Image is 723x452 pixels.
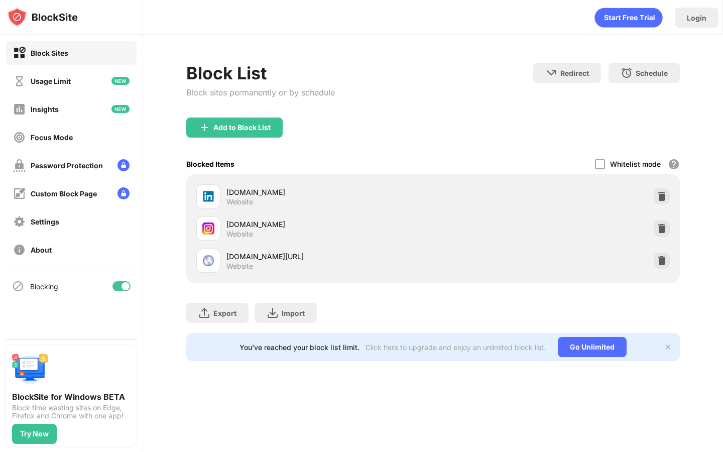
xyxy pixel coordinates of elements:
div: Block List [186,63,335,83]
div: You’ve reached your block list limit. [239,343,359,352]
img: password-protection-off.svg [13,159,26,172]
img: new-icon.svg [111,77,130,85]
div: Click here to upgrade and enjoy an unlimited block list. [366,343,546,352]
div: Schedule [636,69,668,77]
img: customize-block-page-off.svg [13,187,26,200]
div: Password Protection [31,161,103,170]
div: Settings [31,217,59,226]
img: new-icon.svg [111,105,130,113]
div: Custom Block Page [31,189,97,198]
div: Try Now [20,430,49,438]
div: Redirect [560,69,589,77]
img: favicons [202,190,214,202]
img: favicons [202,222,214,235]
div: Insights [31,105,59,114]
div: Go Unlimited [558,337,627,357]
img: x-button.svg [664,343,672,351]
img: about-off.svg [13,244,26,256]
div: Blocking [30,282,58,291]
div: [DOMAIN_NAME][URL] [226,251,433,262]
img: favicons [202,255,214,267]
div: [DOMAIN_NAME] [226,219,433,230]
div: Import [282,309,305,317]
div: [DOMAIN_NAME] [226,187,433,197]
img: insights-off.svg [13,103,26,116]
div: Block sites permanently or by schedule [186,87,335,97]
div: animation [594,8,663,28]
img: lock-menu.svg [117,159,130,171]
div: Add to Block List [213,124,271,132]
div: Website [226,197,253,206]
img: lock-menu.svg [117,187,130,199]
div: Website [226,262,253,271]
div: Export [213,309,236,317]
img: time-usage-off.svg [13,75,26,87]
div: Usage Limit [31,77,71,85]
img: settings-off.svg [13,215,26,228]
div: Block time wasting sites on Edge, Firefox and Chrome with one app! [12,404,131,420]
div: About [31,246,52,254]
div: BlockSite for Windows BETA [12,392,131,402]
div: Login [687,14,706,22]
img: logo-blocksite.svg [7,7,78,27]
img: push-desktop.svg [12,352,48,388]
img: focus-off.svg [13,131,26,144]
div: Whitelist mode [610,160,661,168]
img: block-on.svg [13,47,26,59]
div: Website [226,230,253,239]
div: Focus Mode [31,133,73,142]
div: Blocked Items [186,160,234,168]
div: Block Sites [31,49,68,57]
img: blocking-icon.svg [12,280,24,292]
